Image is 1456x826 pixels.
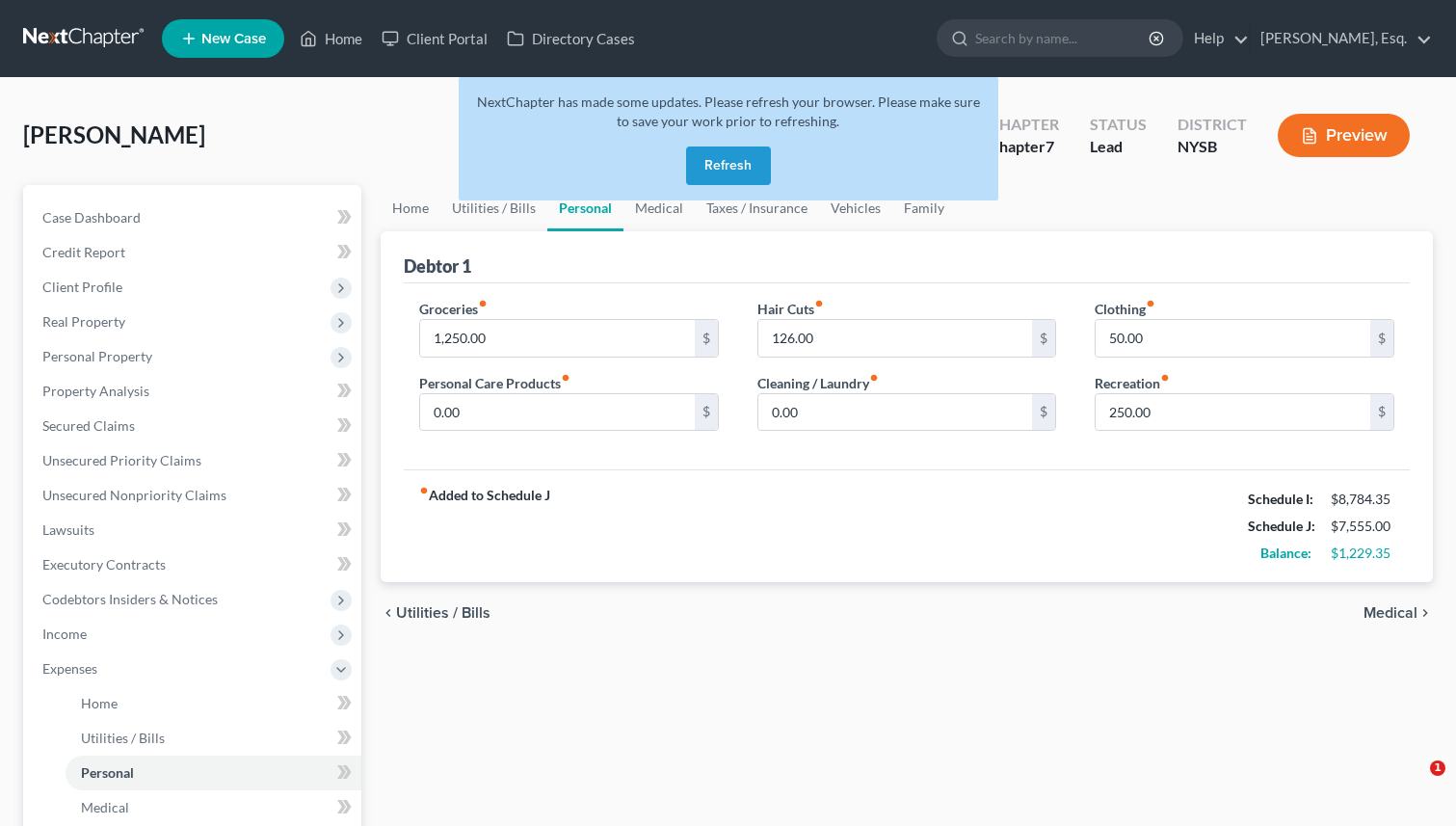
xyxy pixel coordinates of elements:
[404,254,471,278] div: Debtor 1
[1363,605,1433,621] button: Medical chevron_right
[1095,299,1155,319] label: Clothing
[27,547,361,582] a: Executory Contracts
[419,373,570,393] label: Personal Care Products
[381,605,490,621] button: chevron_left Utilities / Bills
[1146,299,1155,308] i: fiber_manual_record
[420,394,695,431] input: --
[23,120,205,148] span: [PERSON_NAME]
[290,21,372,56] a: Home
[975,20,1152,56] input: Search by name...
[42,279,122,295] span: Client Profile
[478,299,488,308] i: fiber_manual_record
[1278,114,1410,157] button: Preview
[27,235,361,270] a: Credit Report
[1430,760,1445,776] span: 1
[757,299,824,319] label: Hair Cuts
[372,21,497,56] a: Client Portal
[1331,544,1394,563] div: $1,229.35
[1160,373,1170,383] i: fiber_manual_record
[419,486,429,495] i: fiber_manual_record
[66,686,361,721] a: Home
[66,721,361,756] a: Utilities / Bills
[1178,114,1247,136] div: District
[477,93,980,129] span: NextChapter has made some updates. Please refresh your browser. Please make sure to save your wor...
[1370,320,1393,357] div: $
[1046,137,1054,155] span: 7
[1417,605,1433,621] i: chevron_right
[42,660,97,677] span: Expenses
[42,244,125,260] span: Credit Report
[1331,517,1394,536] div: $7,555.00
[1096,320,1370,357] input: --
[1331,490,1394,509] div: $8,784.35
[81,730,165,746] span: Utilities / Bills
[989,114,1059,136] div: Chapter
[1184,21,1249,56] a: Help
[1248,518,1315,534] strong: Schedule J:
[42,452,201,468] span: Unsecured Priority Claims
[81,695,118,711] span: Home
[66,790,361,825] a: Medical
[1032,320,1055,357] div: $
[381,185,440,231] a: Home
[497,21,645,56] a: Directory Cases
[1363,605,1417,621] span: Medical
[1260,545,1311,561] strong: Balance:
[695,394,718,431] div: $
[27,200,361,235] a: Case Dashboard
[989,136,1059,158] div: Chapter
[440,185,547,231] a: Utilities / Bills
[42,626,87,642] span: Income
[42,521,94,538] span: Lawsuits
[814,299,824,308] i: fiber_manual_record
[42,591,218,607] span: Codebtors Insiders & Notices
[66,756,361,790] a: Personal
[27,478,361,513] a: Unsecured Nonpriority Claims
[419,486,550,567] strong: Added to Schedule J
[419,299,488,319] label: Groceries
[1095,373,1170,393] label: Recreation
[201,32,266,46] span: New Case
[695,320,718,357] div: $
[758,320,1033,357] input: --
[381,605,396,621] i: chevron_left
[81,799,129,815] span: Medical
[561,373,570,383] i: fiber_manual_record
[81,764,134,781] span: Personal
[1090,136,1147,158] div: Lead
[42,556,166,573] span: Executory Contracts
[27,374,361,409] a: Property Analysis
[1032,394,1055,431] div: $
[869,373,879,383] i: fiber_manual_record
[757,373,879,393] label: Cleaning / Laundry
[1090,114,1147,136] div: Status
[1096,394,1370,431] input: --
[1390,760,1437,807] iframe: Intercom live chat
[42,417,135,434] span: Secured Claims
[42,313,125,330] span: Real Property
[758,394,1033,431] input: --
[27,409,361,443] a: Secured Claims
[1178,136,1247,158] div: NYSB
[1248,491,1313,507] strong: Schedule I:
[420,320,695,357] input: --
[27,443,361,478] a: Unsecured Priority Claims
[1370,394,1393,431] div: $
[396,605,490,621] span: Utilities / Bills
[686,147,771,185] button: Refresh
[27,513,361,547] a: Lawsuits
[1251,21,1432,56] a: [PERSON_NAME], Esq.
[42,383,149,399] span: Property Analysis
[42,487,226,503] span: Unsecured Nonpriority Claims
[42,348,152,364] span: Personal Property
[42,209,141,226] span: Case Dashboard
